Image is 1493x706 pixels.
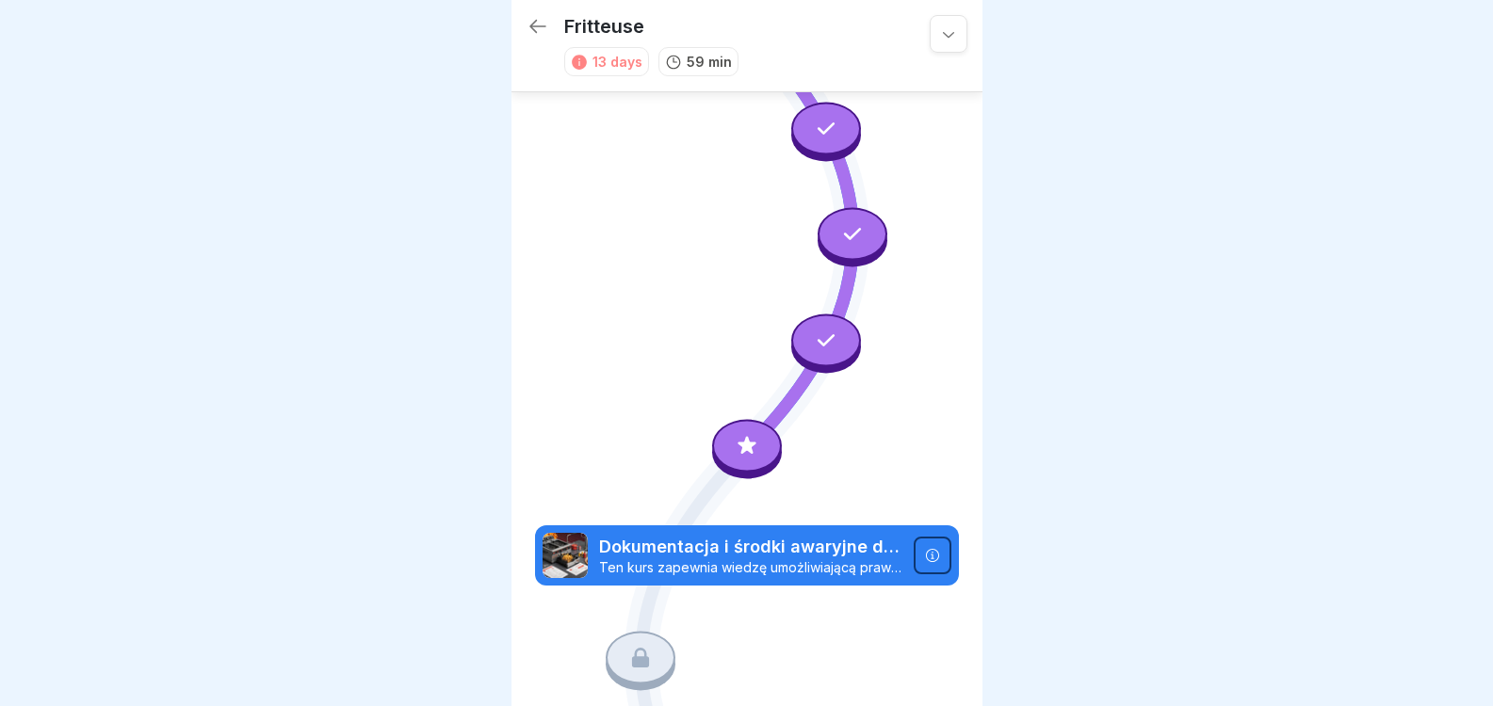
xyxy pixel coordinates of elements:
p: Ten kurs zapewnia wiedzę umożliwiającą prawidłowe dokumentowanie monitorowania frytownic i skutec... [599,559,902,576]
p: 59 min [687,52,732,72]
img: t30obnioake0y3p0okzoia1o.png [543,533,588,578]
p: Fritteuse [564,15,644,38]
div: 13 days [592,52,642,72]
p: Dokumentacja i środki awaryjne dla frytownic [599,535,902,559]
